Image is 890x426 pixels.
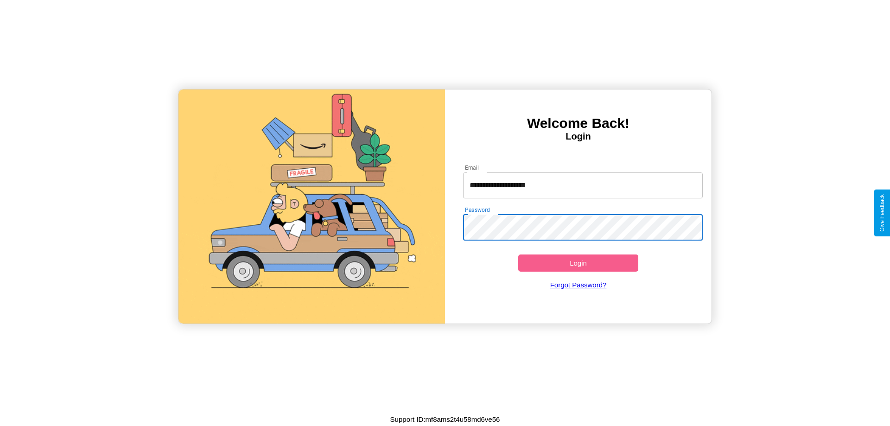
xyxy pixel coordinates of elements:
h4: Login [445,131,712,142]
div: Give Feedback [879,194,885,232]
img: gif [178,89,445,324]
button: Login [518,254,638,272]
a: Forgot Password? [458,272,699,298]
label: Password [465,206,489,214]
h3: Welcome Back! [445,115,712,131]
label: Email [465,164,479,172]
p: Support ID: mf8ams2t4u58md6ve56 [390,413,500,426]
